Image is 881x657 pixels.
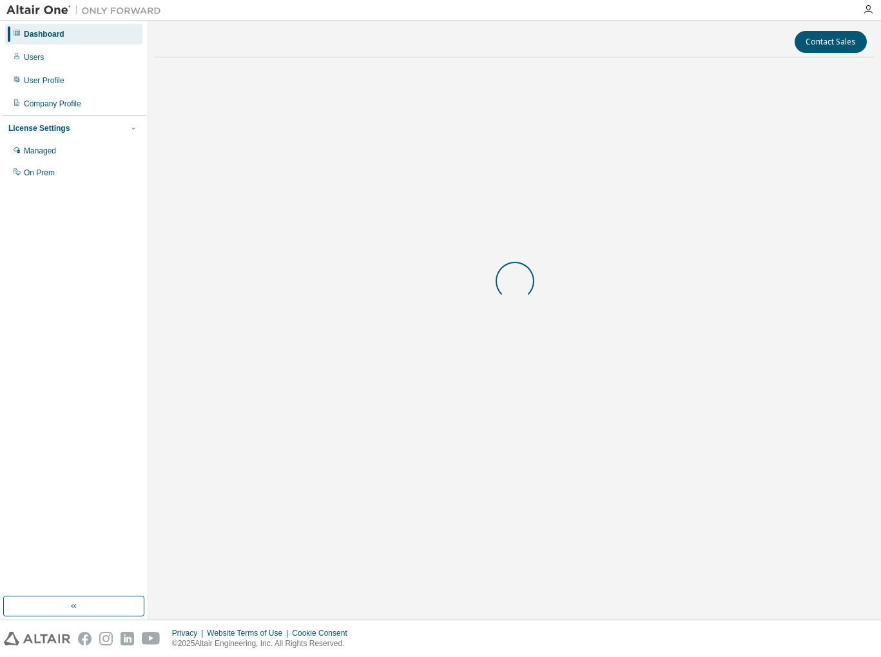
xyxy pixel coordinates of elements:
[24,146,56,156] div: Managed
[142,632,160,645] img: youtube.svg
[6,4,168,17] img: Altair One
[8,123,70,133] div: License Settings
[24,75,64,86] div: User Profile
[172,628,207,638] div: Privacy
[24,52,44,63] div: Users
[121,632,134,645] img: linkedin.svg
[99,632,113,645] img: instagram.svg
[292,628,354,638] div: Cookie Consent
[207,628,292,638] div: Website Terms of Use
[78,632,92,645] img: facebook.svg
[172,638,355,649] p: © 2025 Altair Engineering, Inc. All Rights Reserved.
[4,632,70,645] img: altair_logo.svg
[24,99,81,109] div: Company Profile
[24,29,64,39] div: Dashboard
[795,31,867,53] button: Contact Sales
[24,168,55,178] div: On Prem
